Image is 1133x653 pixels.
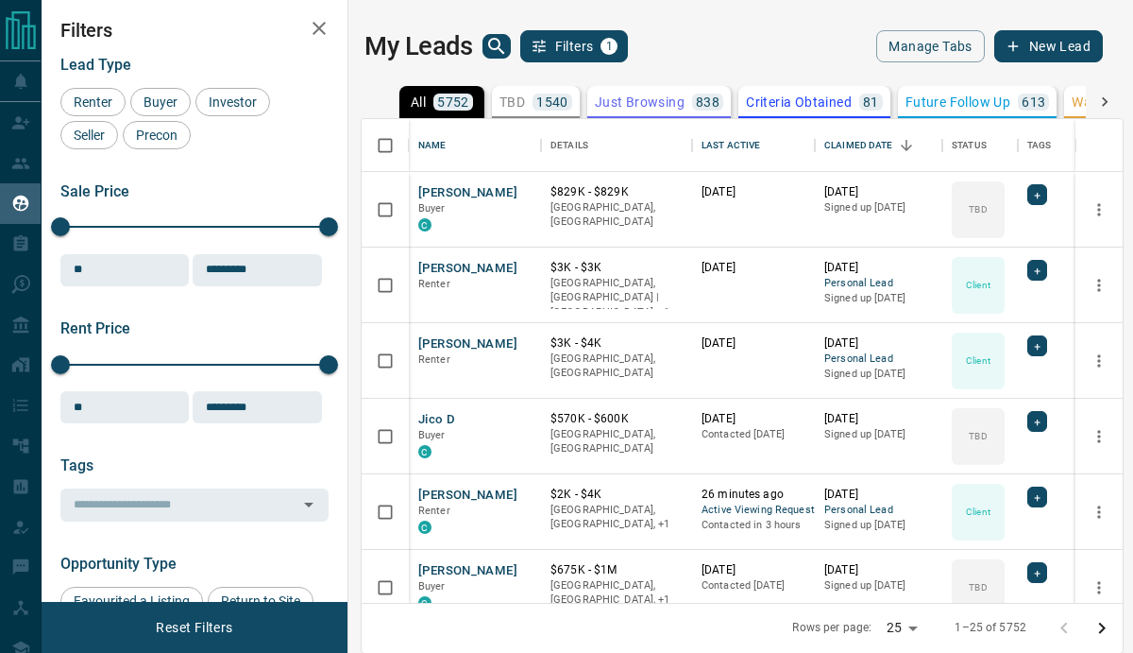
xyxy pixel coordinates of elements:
[418,505,450,517] span: Renter
[1034,261,1040,280] span: +
[824,335,933,352] p: [DATE]
[409,119,541,172] div: Name
[879,614,924,642] div: 25
[411,95,426,109] p: All
[746,95,852,109] p: Criteria Obtained
[1027,260,1047,281] div: +
[1034,412,1040,431] span: +
[67,95,119,110] span: Renter
[550,352,683,381] p: [GEOGRAPHIC_DATA], [GEOGRAPHIC_DATA]
[418,521,431,534] div: condos.ca
[824,427,933,442] p: Signed up [DATE]
[60,56,131,74] span: Lead Type
[536,95,568,109] p: 1540
[702,184,805,200] p: [DATE]
[418,218,431,232] div: condos.ca
[1027,119,1052,172] div: Tags
[418,260,517,278] button: [PERSON_NAME]
[520,30,629,62] button: Filters1
[1022,95,1045,109] p: 613
[418,353,450,366] span: Renter
[550,276,683,320] p: Toronto
[208,587,313,615] div: Return to Site
[214,593,307,609] span: Return to Site
[550,427,683,456] p: [GEOGRAPHIC_DATA], [GEOGRAPHIC_DATA]
[1034,336,1040,355] span: +
[550,562,683,578] p: $675K - $1M
[815,119,942,172] div: Claimed Date
[966,505,990,519] p: Client
[955,620,1026,636] p: 1–25 of 5752
[60,587,203,615] div: Favourited a Listing
[969,202,987,216] p: TBD
[824,487,933,503] p: [DATE]
[418,119,447,172] div: Name
[499,95,525,109] p: TBD
[364,31,473,61] h1: My Leads
[702,335,805,352] p: [DATE]
[550,119,588,172] div: Details
[1085,498,1113,526] button: more
[130,88,191,116] div: Buyer
[702,119,760,172] div: Last Active
[824,200,933,215] p: Signed up [DATE]
[696,95,719,109] p: 838
[60,319,130,337] span: Rent Price
[824,562,933,578] p: [DATE]
[824,518,933,533] p: Signed up [DATE]
[418,184,517,202] button: [PERSON_NAME]
[1027,411,1047,432] div: +
[1034,488,1040,507] span: +
[1034,185,1040,204] span: +
[202,95,263,110] span: Investor
[994,30,1103,62] button: New Lead
[905,95,1010,109] p: Future Follow Up
[824,291,933,306] p: Signed up [DATE]
[418,411,455,429] button: Jico D
[418,445,431,458] div: condos.ca
[702,411,805,427] p: [DATE]
[541,119,692,172] div: Details
[482,34,511,59] button: search button
[969,580,987,594] p: TBD
[550,578,683,608] p: Toronto
[702,427,805,442] p: Contacted [DATE]
[824,260,933,276] p: [DATE]
[824,411,933,427] p: [DATE]
[296,491,322,518] button: Open
[550,200,683,230] p: [GEOGRAPHIC_DATA], [GEOGRAPHIC_DATA]
[1034,563,1040,582] span: +
[550,184,683,200] p: $829K - $829K
[550,260,683,276] p: $3K - $3K
[824,184,933,200] p: [DATE]
[702,260,805,276] p: [DATE]
[60,182,129,200] span: Sale Price
[418,596,431,610] div: condos.ca
[67,593,196,609] span: Favourited a Listing
[1085,422,1113,451] button: more
[195,88,270,116] div: Investor
[952,119,987,172] div: Status
[60,121,118,149] div: Seller
[1027,335,1047,356] div: +
[550,335,683,352] p: $3K - $4K
[824,352,933,368] span: Personal Lead
[550,487,683,503] p: $2K - $4K
[595,95,685,109] p: Just Browsing
[824,119,893,172] div: Claimed Date
[702,562,805,578] p: [DATE]
[824,578,933,593] p: Signed up [DATE]
[824,367,933,382] p: Signed up [DATE]
[966,278,990,292] p: Client
[418,202,446,215] span: Buyer
[1085,196,1113,224] button: more
[702,578,805,593] p: Contacted [DATE]
[60,19,329,42] h2: Filters
[863,95,879,109] p: 81
[893,132,920,159] button: Sort
[942,119,1018,172] div: Status
[824,276,933,292] span: Personal Lead
[123,121,191,149] div: Precon
[702,487,805,503] p: 26 minutes ago
[1085,574,1113,602] button: more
